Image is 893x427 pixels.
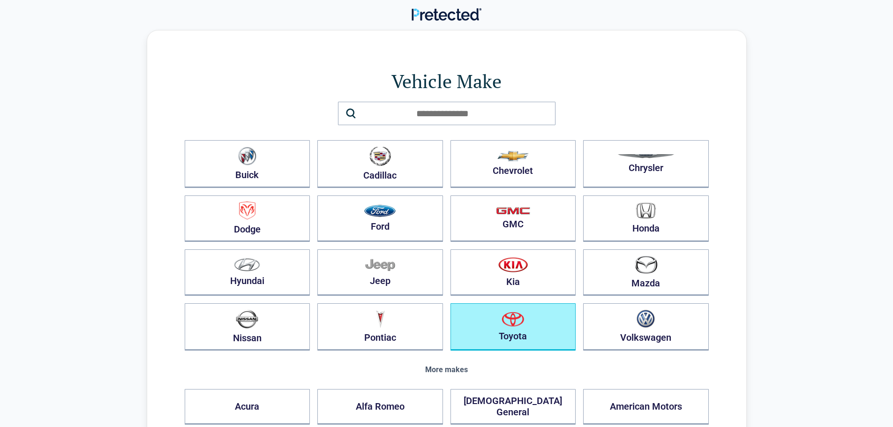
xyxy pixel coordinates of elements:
[450,389,576,425] button: [DEMOGRAPHIC_DATA] General
[317,140,443,188] button: Cadillac
[583,249,709,296] button: Mazda
[450,303,576,351] button: Toyota
[450,140,576,188] button: Chevrolet
[317,389,443,425] button: Alfa Romeo
[185,303,310,351] button: Nissan
[185,389,310,425] button: Acura
[450,195,576,242] button: GMC
[317,249,443,296] button: Jeep
[317,195,443,242] button: Ford
[185,366,709,374] div: More makes
[185,249,310,296] button: Hyundai
[583,389,709,425] button: American Motors
[583,303,709,351] button: Volkswagen
[583,195,709,242] button: Honda
[185,140,310,188] button: Buick
[583,140,709,188] button: Chrysler
[185,195,310,242] button: Dodge
[185,68,709,94] h1: Vehicle Make
[317,303,443,351] button: Pontiac
[450,249,576,296] button: Kia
